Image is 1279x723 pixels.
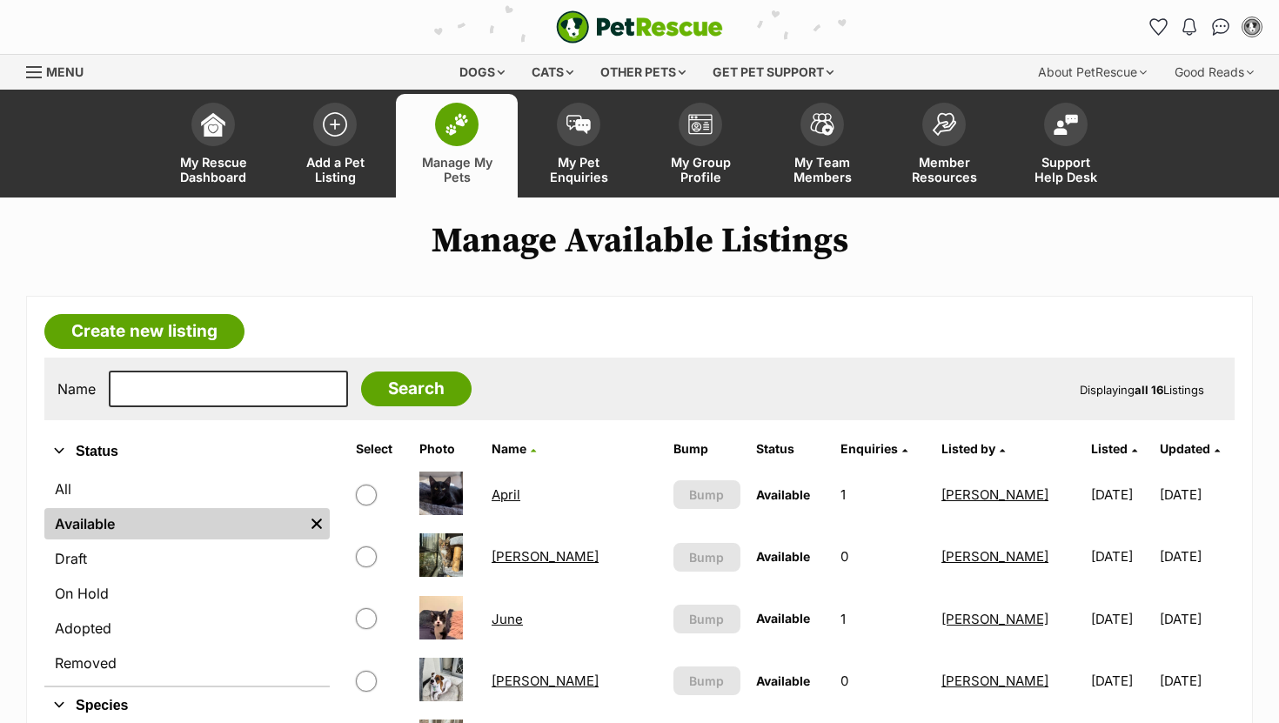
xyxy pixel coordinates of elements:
[1005,94,1127,197] a: Support Help Desk
[810,113,834,136] img: team-members-icon-5396bd8760b3fe7c0b43da4ab00e1e3bb1a5d9ba89233759b79545d2d3fc5d0d.svg
[883,94,1005,197] a: Member Resources
[840,441,898,456] span: translation missing: en.admin.listings.index.attributes.enquiries
[447,55,517,90] div: Dogs
[666,435,747,463] th: Bump
[492,673,599,689] a: [PERSON_NAME]
[201,112,225,137] img: dashboard-icon-eb2f2d2d3e046f16d808141f083e7271f6b2e854fb5c12c21221c1fb7104beca.svg
[756,611,810,626] span: Available
[445,113,469,136] img: manage-my-pets-icon-02211641906a0b7f246fdf0571729dbe1e7629f14944591b6c1af311fb30b64b.svg
[639,94,761,197] a: My Group Profile
[941,441,1005,456] a: Listed by
[492,441,536,456] a: Name
[661,155,740,184] span: My Group Profile
[1080,383,1204,397] span: Displaying Listings
[1160,465,1233,525] td: [DATE]
[673,605,740,633] button: Bump
[519,55,586,90] div: Cats
[1084,465,1157,525] td: [DATE]
[834,589,933,649] td: 1
[396,94,518,197] a: Manage My Pets
[44,314,244,349] a: Create new listing
[941,673,1048,689] a: [PERSON_NAME]
[834,465,933,525] td: 1
[174,155,252,184] span: My Rescue Dashboard
[1084,589,1157,649] td: [DATE]
[834,526,933,586] td: 0
[296,155,374,184] span: Add a Pet Listing
[44,694,330,717] button: Species
[1084,526,1157,586] td: [DATE]
[756,487,810,502] span: Available
[783,155,861,184] span: My Team Members
[492,486,520,503] a: April
[44,473,330,505] a: All
[1160,441,1220,456] a: Updated
[1207,13,1235,41] a: Conversations
[492,611,523,627] a: June
[556,10,723,44] img: logo-e224e6f780fb5917bec1dbf3a21bbac754714ae5b6737aabdf751b685950b380.svg
[756,549,810,564] span: Available
[1144,13,1172,41] a: Favourites
[566,115,591,134] img: pet-enquiries-icon-7e3ad2cf08bfb03b45e93fb7055b45f3efa6380592205ae92323e6603595dc1f.svg
[46,64,84,79] span: Menu
[1091,441,1128,456] span: Listed
[756,673,810,688] span: Available
[44,440,330,463] button: Status
[492,548,599,565] a: [PERSON_NAME]
[44,543,330,574] a: Draft
[1238,13,1266,41] button: My account
[689,672,724,690] span: Bump
[492,441,526,456] span: Name
[349,435,411,463] th: Select
[941,611,1048,627] a: [PERSON_NAME]
[840,441,907,456] a: Enquiries
[361,372,472,406] input: Search
[689,548,724,566] span: Bump
[689,485,724,504] span: Bump
[539,155,618,184] span: My Pet Enquiries
[749,435,832,463] th: Status
[1027,155,1105,184] span: Support Help Desk
[673,480,740,509] button: Bump
[588,55,698,90] div: Other pets
[1175,13,1203,41] button: Notifications
[152,94,274,197] a: My Rescue Dashboard
[941,441,995,456] span: Listed by
[1162,55,1266,90] div: Good Reads
[57,381,96,397] label: Name
[673,543,740,572] button: Bump
[1084,651,1157,711] td: [DATE]
[556,10,723,44] a: PetRescue
[44,470,330,686] div: Status
[412,435,483,463] th: Photo
[518,94,639,197] a: My Pet Enquiries
[688,114,713,135] img: group-profile-icon-3fa3cf56718a62981997c0bc7e787c4b2cf8bcc04b72c1350f741eb67cf2f40e.svg
[1144,13,1266,41] ul: Account quick links
[44,613,330,644] a: Adopted
[44,647,330,679] a: Removed
[1135,383,1163,397] strong: all 16
[44,508,304,539] a: Available
[418,155,496,184] span: Manage My Pets
[1160,526,1233,586] td: [DATE]
[761,94,883,197] a: My Team Members
[1026,55,1159,90] div: About PetRescue
[26,55,96,86] a: Menu
[1160,441,1210,456] span: Updated
[700,55,846,90] div: Get pet support
[1054,114,1078,135] img: help-desk-icon-fdf02630f3aa405de69fd3d07c3f3aa587a6932b1a1747fa1d2bba05be0121f9.svg
[304,508,330,539] a: Remove filter
[932,112,956,136] img: member-resources-icon-8e73f808a243e03378d46382f2149f9095a855e16c252ad45f914b54edf8863c.svg
[1212,18,1230,36] img: chat-41dd97257d64d25036548639549fe6c8038ab92f7586957e7f3b1b290dea8141.svg
[941,548,1048,565] a: [PERSON_NAME]
[1160,589,1233,649] td: [DATE]
[673,666,740,695] button: Bump
[941,486,1048,503] a: [PERSON_NAME]
[1243,18,1261,36] img: Aimee Paltridge profile pic
[44,578,330,609] a: On Hold
[1160,651,1233,711] td: [DATE]
[274,94,396,197] a: Add a Pet Listing
[1182,18,1196,36] img: notifications-46538b983faf8c2785f20acdc204bb7945ddae34d4c08c2a6579f10ce5e182be.svg
[905,155,983,184] span: Member Resources
[1091,441,1137,456] a: Listed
